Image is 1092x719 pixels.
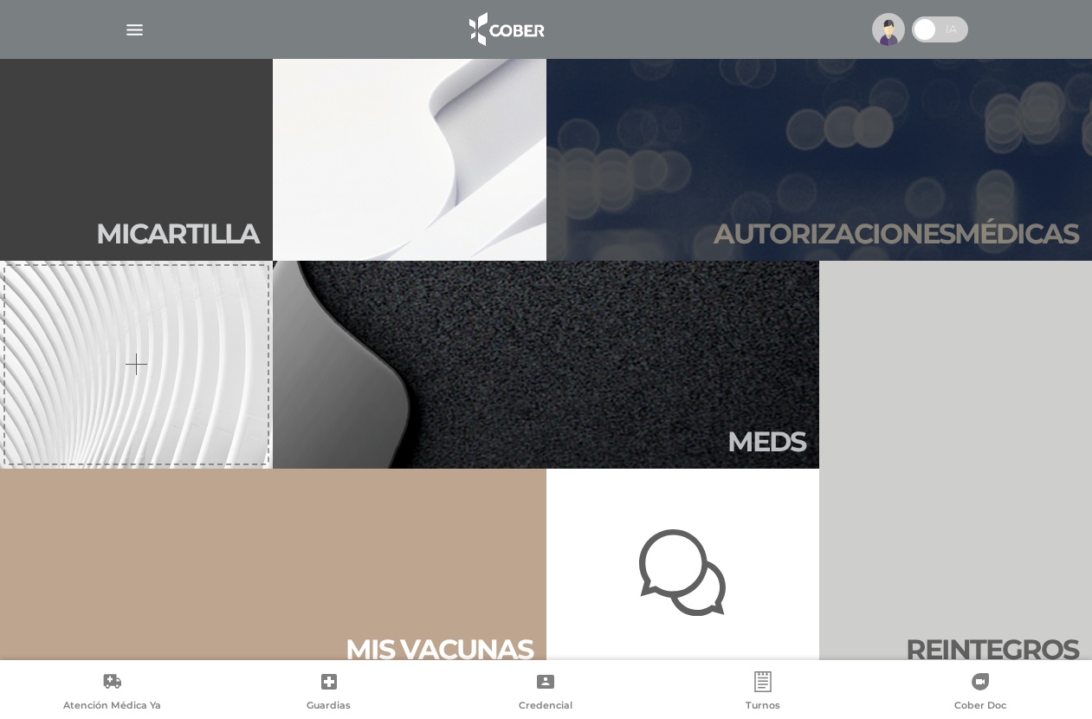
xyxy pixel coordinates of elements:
h2: Autori zaciones médicas [714,217,1078,250]
h2: Rein te gros [906,633,1078,666]
h2: Meds [727,425,805,458]
span: Atención Médica Ya [63,699,161,715]
a: Atención Médica Ya [3,671,221,716]
h2: Mi car tilla [96,217,259,250]
img: profile-placeholder.svg [872,13,905,46]
a: Cober Doc [871,671,1089,716]
a: Meds [273,261,819,469]
span: Guardias [307,699,351,715]
h2: Mis vacu nas [346,633,533,666]
a: Guardias [221,671,438,716]
a: Reintegros [819,261,1092,677]
span: Turnos [746,699,780,715]
img: logo_cober_home-white.png [460,9,551,50]
img: Cober_menu-lines-white.svg [124,19,145,41]
a: Credencial [437,671,655,716]
span: Cober Doc [954,699,1006,715]
span: Credencial [519,699,572,715]
a: Turnos [655,671,872,716]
